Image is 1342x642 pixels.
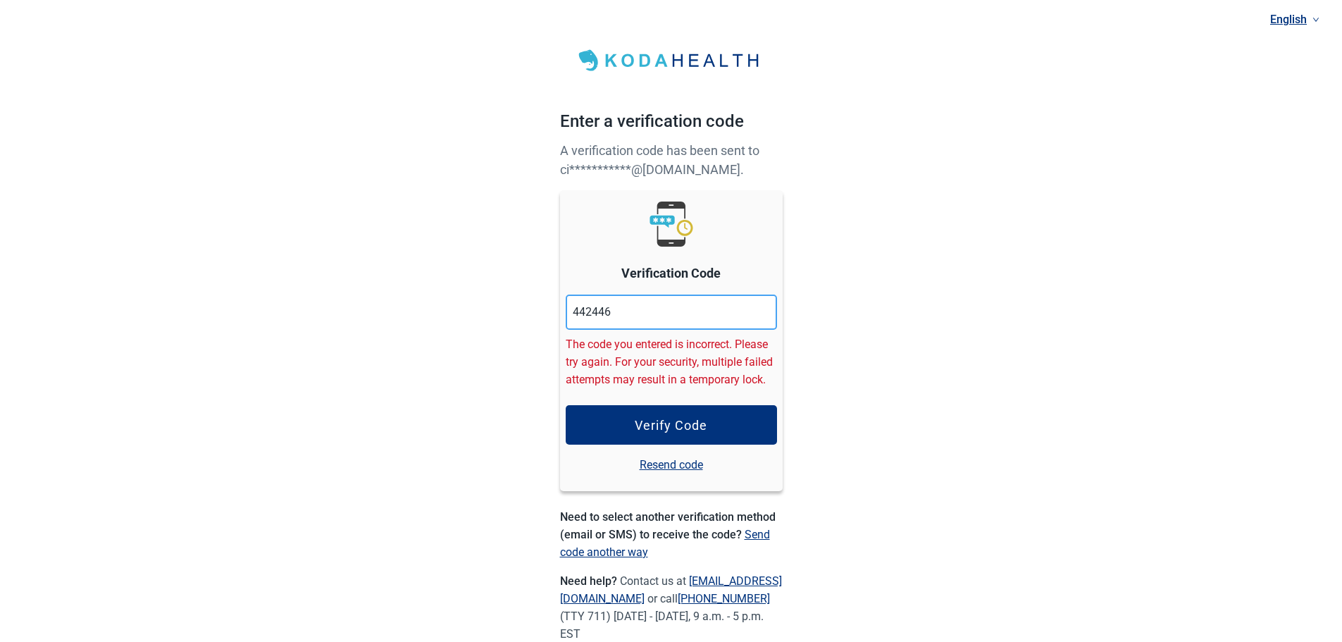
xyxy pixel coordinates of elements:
span: Contact us at [560,574,782,605]
p: A verification code has been sent to ci***********@[DOMAIN_NAME]. [560,141,783,179]
img: email [649,202,694,247]
span: or call (TTY 711) [560,592,770,623]
img: Koda Health [571,45,771,76]
a: Send code another way [560,528,770,559]
span: Need help? [560,574,620,588]
h1: Enter a verification code [560,109,783,141]
span: down [1312,16,1319,23]
div: Verify Code [635,418,707,432]
div: The code you entered is incorrect. Please try again. For your security, multiple failed attempts ... [566,335,777,388]
span: [DATE] - [DATE], 9 a.m. - 5 p.m. EST [560,610,764,641]
input: Enter Code Here [566,295,777,330]
div: Verification Code [621,264,721,283]
span: Need to select another verification method (email or SMS) to receive the code? [560,510,776,541]
button: Verify Code [566,405,777,445]
a: [PHONE_NUMBER] [678,592,770,605]
a: Current language: English [1265,8,1325,31]
a: Resend code [640,456,703,474]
